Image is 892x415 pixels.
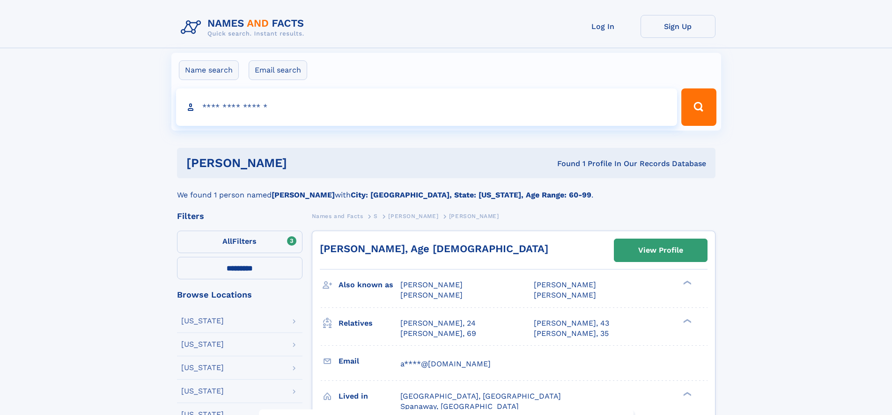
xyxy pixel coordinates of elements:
input: search input [176,88,678,126]
b: [PERSON_NAME] [272,190,335,199]
label: Filters [177,231,302,253]
h1: [PERSON_NAME] [186,157,422,169]
a: S [374,210,378,222]
h3: Also known as [339,277,400,293]
span: All [222,237,232,246]
div: [US_STATE] [181,387,224,395]
a: [PERSON_NAME] [388,210,438,222]
span: [PERSON_NAME] [449,213,499,219]
b: City: [GEOGRAPHIC_DATA], State: [US_STATE], Age Range: 60-99 [351,190,591,199]
div: [US_STATE] [181,341,224,348]
label: Email search [249,60,307,80]
a: [PERSON_NAME], 35 [534,328,609,339]
div: ❯ [681,391,692,397]
a: [PERSON_NAME], 43 [534,318,609,328]
span: [PERSON_NAME] [388,213,438,219]
span: [PERSON_NAME] [400,291,463,299]
span: [GEOGRAPHIC_DATA], [GEOGRAPHIC_DATA] [400,392,561,400]
span: S [374,213,378,219]
button: Search Button [681,88,716,126]
a: Log In [566,15,641,38]
h3: Email [339,353,400,369]
img: Logo Names and Facts [177,15,312,40]
div: [US_STATE] [181,317,224,325]
a: [PERSON_NAME], 69 [400,328,476,339]
a: View Profile [614,239,707,262]
span: [PERSON_NAME] [534,291,596,299]
label: Name search [179,60,239,80]
div: We found 1 person named with . [177,178,715,201]
a: [PERSON_NAME], Age [DEMOGRAPHIC_DATA] [320,243,548,255]
span: Spanaway, [GEOGRAPHIC_DATA] [400,402,519,411]
a: Names and Facts [312,210,363,222]
div: Found 1 Profile In Our Records Database [422,159,706,169]
a: [PERSON_NAME], 24 [400,318,476,328]
div: View Profile [638,240,683,261]
span: [PERSON_NAME] [400,280,463,289]
div: Filters [177,212,302,220]
h3: Relatives [339,315,400,331]
span: [PERSON_NAME] [534,280,596,289]
div: ❯ [681,318,692,324]
div: [US_STATE] [181,364,224,371]
div: Browse Locations [177,291,302,299]
a: Sign Up [641,15,715,38]
div: ❯ [681,280,692,286]
h3: Lived in [339,388,400,404]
